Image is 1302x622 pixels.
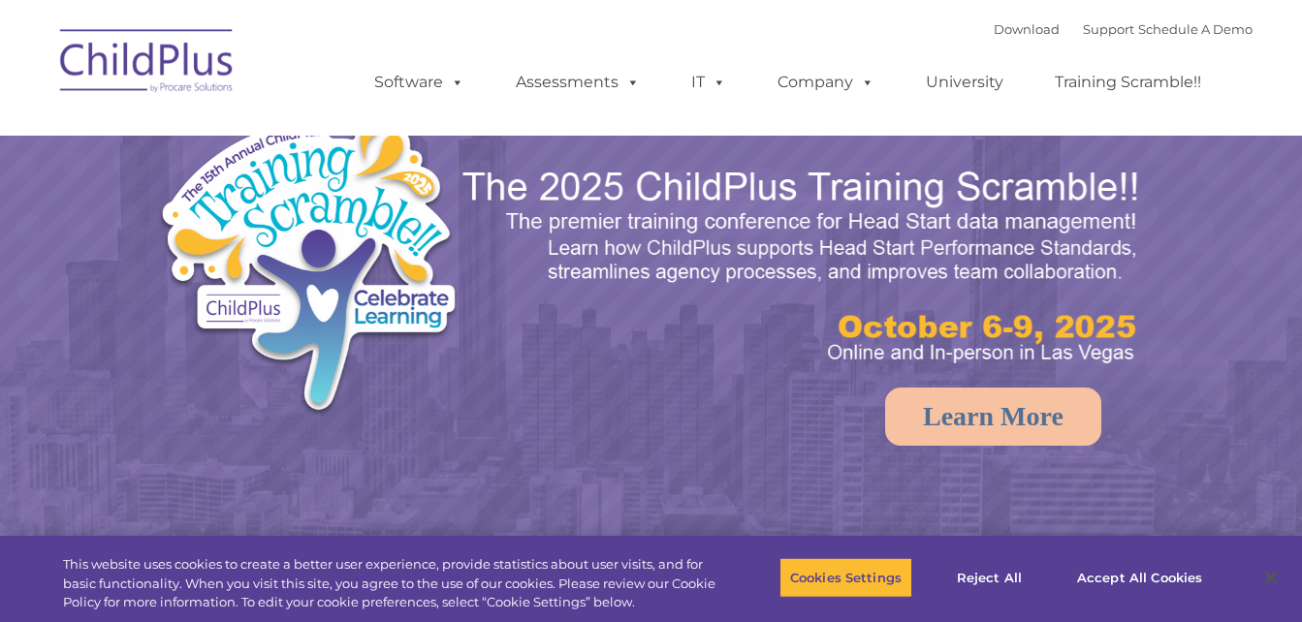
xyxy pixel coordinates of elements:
a: Schedule A Demo [1138,21,1253,37]
img: ChildPlus by Procare Solutions [50,16,244,112]
a: Download [994,21,1060,37]
div: This website uses cookies to create a better user experience, provide statistics about user visit... [63,555,716,612]
button: Accept All Cookies [1066,557,1213,598]
a: Training Scramble!! [1035,63,1221,102]
a: Company [758,63,894,102]
button: Close [1250,556,1292,599]
a: Learn More [885,388,1101,446]
a: IT [672,63,746,102]
a: Support [1083,21,1134,37]
button: Cookies Settings [779,557,912,598]
font: | [994,21,1253,37]
a: University [906,63,1023,102]
button: Reject All [929,557,1050,598]
a: Software [355,63,484,102]
a: Assessments [496,63,659,102]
